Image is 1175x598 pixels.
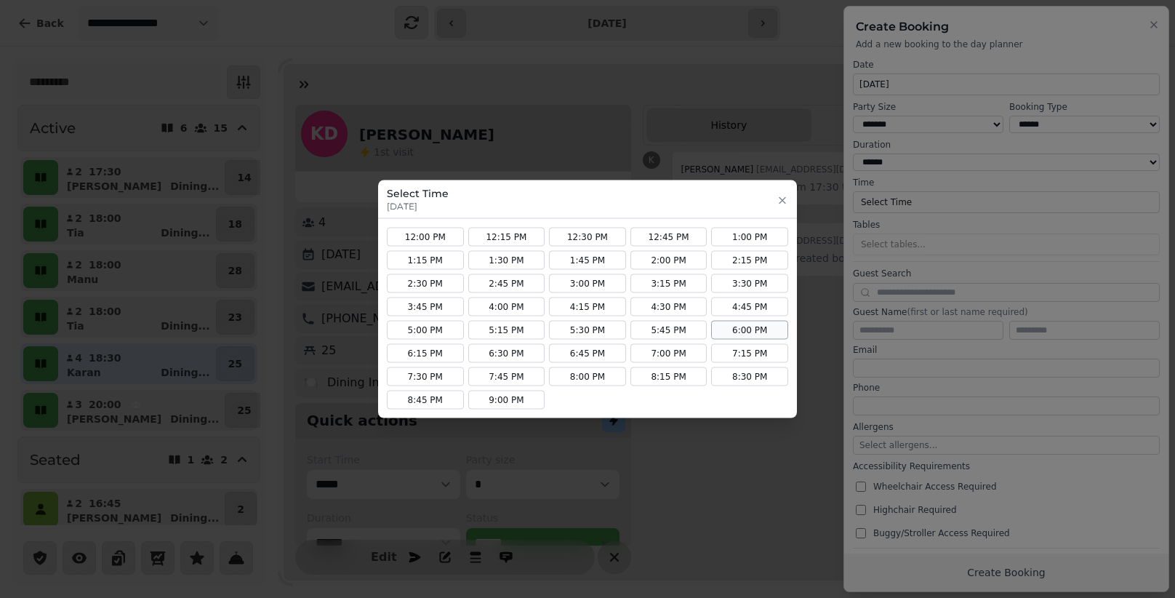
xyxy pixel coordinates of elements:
[630,228,707,247] button: 12:45 PM
[711,274,788,293] button: 3:30 PM
[387,186,449,201] h3: Select Time
[711,321,788,340] button: 6:00 PM
[387,251,464,270] button: 1:15 PM
[387,344,464,363] button: 6:15 PM
[711,344,788,363] button: 7:15 PM
[468,274,545,293] button: 2:45 PM
[468,298,545,316] button: 4:00 PM
[711,251,788,270] button: 2:15 PM
[549,251,626,270] button: 1:45 PM
[711,298,788,316] button: 4:45 PM
[468,251,545,270] button: 1:30 PM
[549,298,626,316] button: 4:15 PM
[549,344,626,363] button: 6:45 PM
[630,344,707,363] button: 7:00 PM
[387,298,464,316] button: 3:45 PM
[387,228,464,247] button: 12:00 PM
[387,201,449,212] p: [DATE]
[630,251,707,270] button: 2:00 PM
[549,321,626,340] button: 5:30 PM
[468,321,545,340] button: 5:15 PM
[387,321,464,340] button: 5:00 PM
[630,321,707,340] button: 5:45 PM
[549,228,626,247] button: 12:30 PM
[549,367,626,386] button: 8:00 PM
[630,367,707,386] button: 8:15 PM
[711,367,788,386] button: 8:30 PM
[630,298,707,316] button: 4:30 PM
[711,228,788,247] button: 1:00 PM
[387,391,464,410] button: 8:45 PM
[549,274,626,293] button: 3:00 PM
[387,367,464,386] button: 7:30 PM
[387,274,464,293] button: 2:30 PM
[468,228,545,247] button: 12:15 PM
[468,391,545,410] button: 9:00 PM
[468,344,545,363] button: 6:30 PM
[630,274,707,293] button: 3:15 PM
[468,367,545,386] button: 7:45 PM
